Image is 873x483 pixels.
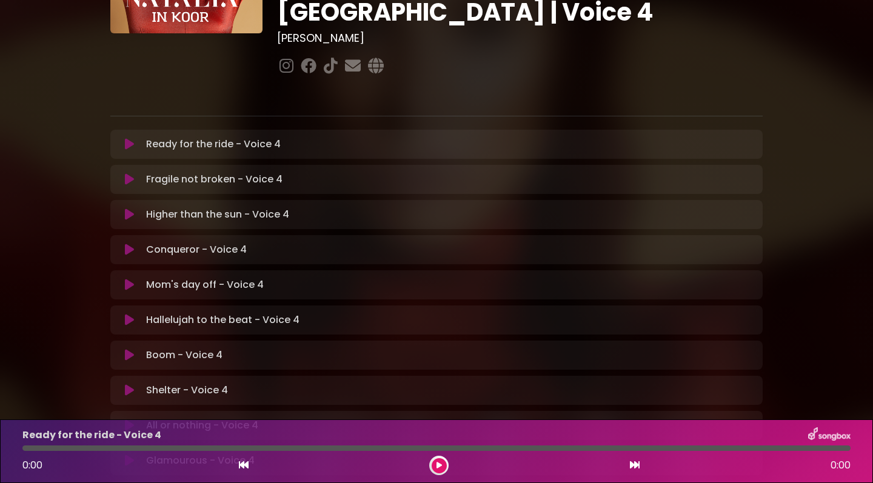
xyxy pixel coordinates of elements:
[146,278,264,292] p: Mom's day off - Voice 4
[277,32,763,45] h3: [PERSON_NAME]
[146,313,299,327] p: Hallelujah to the beat - Voice 4
[22,458,42,472] span: 0:00
[146,242,247,257] p: Conqueror - Voice 4
[146,418,258,433] p: All or nothing - Voice 4
[22,428,161,442] p: Ready for the ride - Voice 4
[831,458,851,473] span: 0:00
[146,172,283,187] p: Fragile not broken - Voice 4
[808,427,851,443] img: songbox-logo-white.png
[146,383,228,398] p: Shelter - Voice 4
[146,137,281,152] p: Ready for the ride - Voice 4
[146,207,289,222] p: Higher than the sun - Voice 4
[146,348,222,362] p: Boom - Voice 4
